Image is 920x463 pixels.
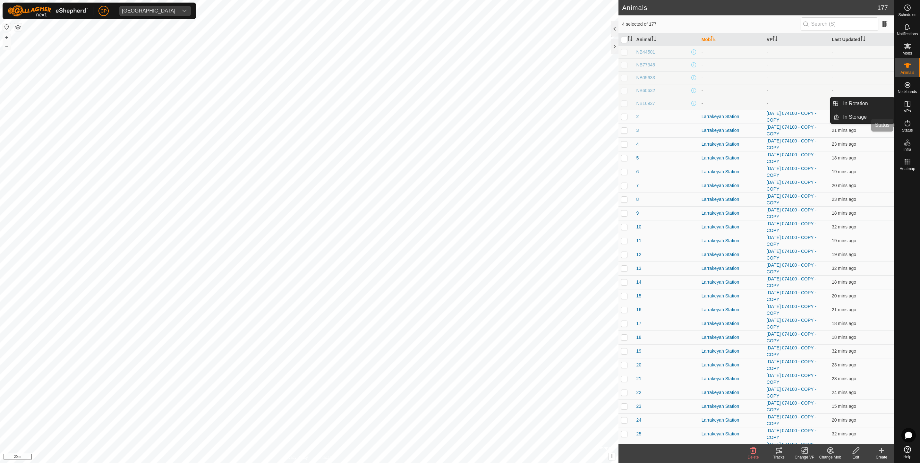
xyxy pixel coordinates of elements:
[8,5,88,17] img: Gallagher Logo
[832,197,856,202] span: 18 Aug 2025, 9:19 am
[748,455,759,459] span: Delete
[832,141,856,147] span: 18 Aug 2025, 9:19 am
[832,362,856,367] span: 18 Aug 2025, 9:20 am
[767,88,768,93] app-display-virtual-paddock-transition: -
[832,307,856,312] span: 18 Aug 2025, 9:21 am
[636,74,655,81] span: NB05633
[702,127,762,134] div: Larrakeyah Station
[832,404,856,409] span: 18 Aug 2025, 9:28 am
[832,321,856,326] span: 18 Aug 2025, 9:24 am
[3,42,11,50] button: –
[627,37,633,42] p-sorticon: Activate to sort
[832,224,856,229] span: 18 Aug 2025, 9:11 am
[869,454,894,460] div: Create
[767,193,816,205] a: [DATE] 074100 - COPY - COPY
[636,87,655,94] span: NB60632
[832,431,856,436] span: 18 Aug 2025, 9:11 am
[902,128,913,132] span: Status
[702,49,762,56] div: -
[702,168,762,175] div: Larrakeyah Station
[611,454,612,459] span: i
[801,17,878,31] input: Search (S)
[636,362,642,368] span: 20
[702,417,762,424] div: Larrakeyah Station
[832,62,833,67] span: -
[702,196,762,203] div: Larrakeyah Station
[636,265,642,272] span: 13
[636,224,642,230] span: 10
[767,304,816,316] a: [DATE] 074100 - COPY - COPY
[702,182,762,189] div: Larrakeyah Station
[702,74,762,81] div: -
[702,348,762,355] div: Larrakeyah Station
[702,87,762,94] div: -
[711,37,716,42] p-sorticon: Activate to sort
[636,293,642,299] span: 15
[636,334,642,341] span: 18
[636,155,639,161] span: 5
[898,13,916,17] span: Schedules
[702,334,762,341] div: Larrakeyah Station
[832,252,856,257] span: 18 Aug 2025, 9:24 am
[636,237,642,244] span: 11
[100,8,106,14] span: CP
[767,166,816,178] a: [DATE] 074100 - COPY - COPY
[903,455,911,459] span: Help
[702,62,762,68] div: -
[767,111,816,123] a: [DATE] 074100 - COPY - COPY
[636,113,639,120] span: 2
[284,455,308,460] a: Privacy Policy
[817,454,843,460] div: Change Mob
[832,49,833,55] span: -
[636,389,642,396] span: 22
[636,251,642,258] span: 12
[636,141,639,148] span: 4
[767,373,816,385] a: [DATE] 074100 - COPY - COPY
[831,97,894,110] li: In Rotation
[702,155,762,161] div: Larrakeyah Station
[119,6,178,16] span: Manbulloo Station
[832,155,856,160] span: 18 Aug 2025, 9:24 am
[832,210,856,216] span: 18 Aug 2025, 9:24 am
[877,3,888,13] span: 177
[14,23,22,31] button: Map Layers
[702,237,762,244] div: Larrakeyah Station
[832,128,856,133] span: 18 Aug 2025, 9:22 am
[178,6,191,16] div: dropdown trigger
[766,454,792,460] div: Tracks
[702,100,762,107] div: -
[767,414,816,426] a: [DATE] 074100 - COPY - COPY
[636,279,642,286] span: 14
[767,262,816,274] a: [DATE] 074100 - COPY - COPY
[772,37,778,42] p-sorticon: Activate to sort
[699,33,764,46] th: Mob
[903,148,911,151] span: Infra
[767,49,768,55] app-display-virtual-paddock-transition: -
[792,454,817,460] div: Change VP
[900,71,914,74] span: Animals
[636,403,642,410] span: 23
[702,320,762,327] div: Larrakeyah Station
[636,127,639,134] span: 3
[767,235,816,247] a: [DATE] 074100 - COPY - COPY
[636,348,642,355] span: 19
[636,306,642,313] span: 16
[898,90,917,94] span: Neckbands
[702,224,762,230] div: Larrakeyah Station
[831,111,894,124] li: In Storage
[767,400,816,412] a: [DATE] 074100 - COPY - COPY
[767,221,816,233] a: [DATE] 074100 - COPY - COPY
[3,23,11,31] button: Reset Map
[839,97,894,110] a: In Rotation
[767,249,816,261] a: [DATE] 074100 - COPY - COPY
[832,390,856,395] span: 18 Aug 2025, 9:19 am
[767,124,816,136] a: [DATE] 074100 - COPY - COPY
[651,37,656,42] p-sorticon: Activate to sort
[702,403,762,410] div: Larrakeyah Station
[702,362,762,368] div: Larrakeyah Station
[702,306,762,313] div: Larrakeyah Station
[767,359,816,371] a: [DATE] 074100 - COPY - COPY
[895,443,920,461] a: Help
[832,417,856,423] span: 18 Aug 2025, 9:22 am
[829,33,894,46] th: Last Updated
